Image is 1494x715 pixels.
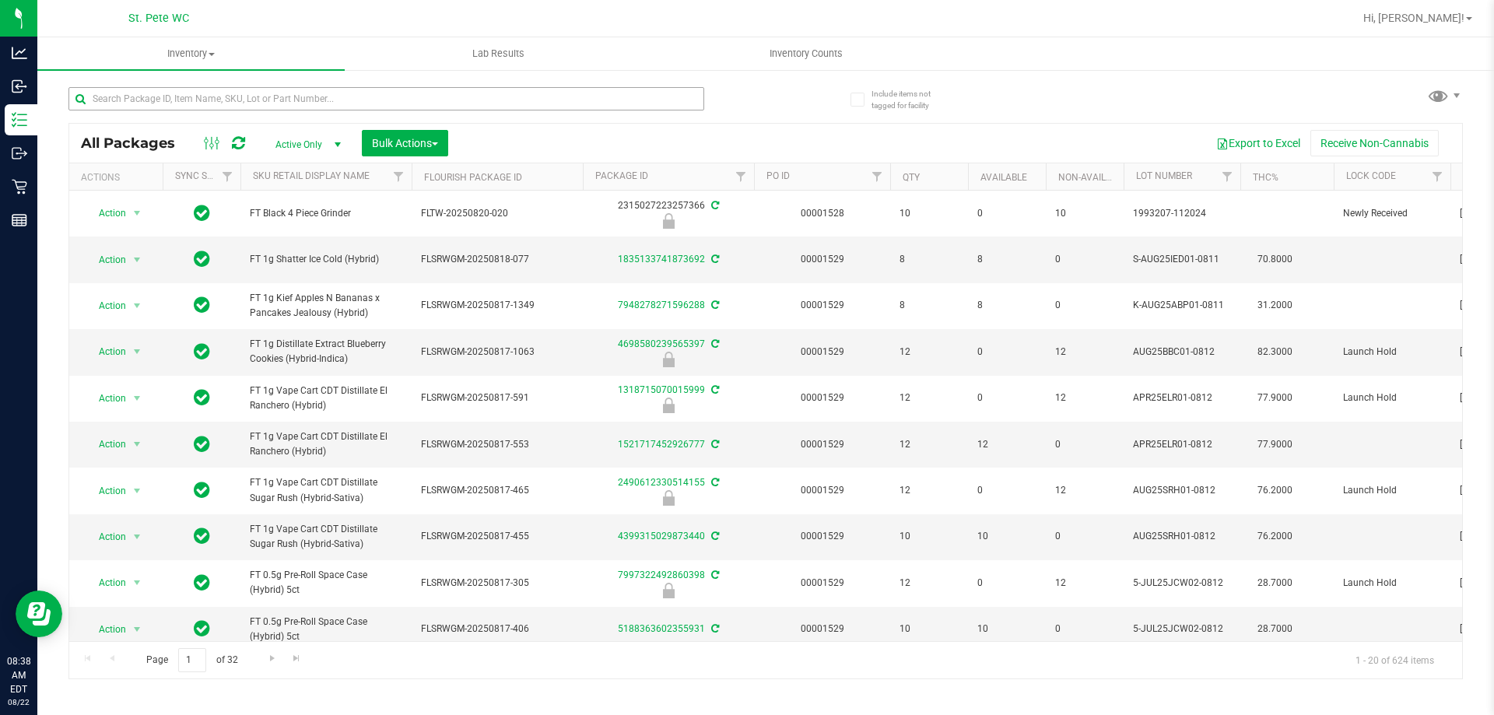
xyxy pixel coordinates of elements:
[1343,576,1441,591] span: Launch Hold
[1133,622,1231,636] span: 5-JUL25JCW02-0812
[801,300,844,310] a: 00001529
[1250,341,1300,363] span: 82.3000
[424,172,522,183] a: Flourish Package ID
[194,433,210,455] span: In Sync
[85,387,127,409] span: Action
[1310,130,1439,156] button: Receive Non-Cannabis
[618,300,705,310] a: 7948278271596288
[1133,206,1231,221] span: 1993207-112024
[85,619,127,640] span: Action
[977,437,1036,452] span: 12
[85,202,127,224] span: Action
[900,576,959,591] span: 12
[749,47,864,61] span: Inventory Counts
[37,37,345,70] a: Inventory
[1250,294,1300,317] span: 31.2000
[801,392,844,403] a: 00001529
[1133,529,1231,544] span: AUG25SRH01-0812
[12,212,27,228] inline-svg: Reports
[980,172,1027,183] a: Available
[128,249,147,271] span: select
[7,696,30,708] p: 08/22
[1055,391,1114,405] span: 12
[250,615,402,644] span: FT 0.5g Pre-Roll Space Case (Hybrid) 5ct
[128,619,147,640] span: select
[194,294,210,316] span: In Sync
[1250,618,1300,640] span: 28.7000
[345,37,652,70] a: Lab Results
[801,208,844,219] a: 00001528
[801,485,844,496] a: 00001529
[977,298,1036,313] span: 8
[580,352,756,367] div: Launch Hold
[1250,387,1300,409] span: 77.9000
[1215,163,1240,190] a: Filter
[1346,170,1396,181] a: Lock Code
[421,252,573,267] span: FLSRWGM-20250818-077
[1136,170,1192,181] a: Lot Number
[1206,130,1310,156] button: Export to Excel
[977,529,1036,544] span: 10
[128,341,147,363] span: select
[977,206,1036,221] span: 0
[1343,206,1441,221] span: Newly Received
[85,433,127,455] span: Action
[900,391,959,405] span: 12
[900,345,959,359] span: 12
[85,480,127,502] span: Action
[709,200,719,211] span: Sync from Compliance System
[1055,345,1114,359] span: 12
[81,135,191,152] span: All Packages
[128,295,147,317] span: select
[1058,172,1128,183] a: Non-Available
[1250,433,1300,456] span: 77.9000
[386,163,412,190] a: Filter
[128,387,147,409] span: select
[1250,525,1300,548] span: 76.2000
[194,479,210,501] span: In Sync
[1055,576,1114,591] span: 12
[1055,206,1114,221] span: 10
[618,570,705,580] a: 7997322492860398
[128,12,189,25] span: St. Pete WC
[1055,529,1114,544] span: 0
[421,206,573,221] span: FLTW-20250820-020
[618,254,705,265] a: 1835133741873692
[580,213,756,229] div: Newly Received
[1425,163,1450,190] a: Filter
[1250,248,1300,271] span: 70.8000
[85,249,127,271] span: Action
[250,291,402,321] span: FT 1g Kief Apples N Bananas x Pancakes Jealousy (Hybrid)
[900,529,959,544] span: 10
[801,623,844,634] a: 00001529
[85,572,127,594] span: Action
[215,163,240,190] a: Filter
[451,47,545,61] span: Lab Results
[1055,483,1114,498] span: 12
[372,137,438,149] span: Bulk Actions
[250,429,402,459] span: FT 1g Vape Cart CDT Distillate El Ranchero (Hybrid)
[1253,172,1278,183] a: THC%
[871,88,949,111] span: Include items not tagged for facility
[1133,483,1231,498] span: AUG25SRH01-0812
[580,198,756,229] div: 2315027223257366
[175,170,235,181] a: Sync Status
[709,623,719,634] span: Sync from Compliance System
[1250,479,1300,502] span: 76.2000
[801,346,844,357] a: 00001529
[977,622,1036,636] span: 10
[801,439,844,450] a: 00001529
[900,483,959,498] span: 12
[37,47,345,61] span: Inventory
[900,437,959,452] span: 12
[1363,12,1464,24] span: Hi, [PERSON_NAME]!
[618,439,705,450] a: 1521717452926777
[801,254,844,265] a: 00001529
[194,248,210,270] span: In Sync
[618,531,705,542] a: 4399315029873440
[250,206,402,221] span: FT Black 4 Piece Grinder
[618,338,705,349] a: 4698580239565397
[12,145,27,161] inline-svg: Outbound
[977,345,1036,359] span: 0
[12,79,27,94] inline-svg: Inbound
